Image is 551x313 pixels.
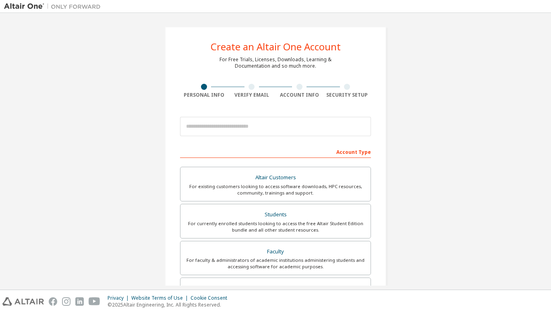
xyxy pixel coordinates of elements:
[185,220,366,233] div: For currently enrolled students looking to access the free Altair Student Edition bundle and all ...
[220,56,331,69] div: For Free Trials, Licenses, Downloads, Learning & Documentation and so much more.
[108,301,232,308] p: © 2025 Altair Engineering, Inc. All Rights Reserved.
[185,209,366,220] div: Students
[323,92,371,98] div: Security Setup
[4,2,105,10] img: Altair One
[89,297,100,306] img: youtube.svg
[275,92,323,98] div: Account Info
[191,295,232,301] div: Cookie Consent
[180,145,371,158] div: Account Type
[228,92,276,98] div: Verify Email
[211,42,341,52] div: Create an Altair One Account
[185,283,366,294] div: Everyone else
[108,295,131,301] div: Privacy
[185,172,366,183] div: Altair Customers
[185,246,366,257] div: Faculty
[185,183,366,196] div: For existing customers looking to access software downloads, HPC resources, community, trainings ...
[75,297,84,306] img: linkedin.svg
[49,297,57,306] img: facebook.svg
[2,297,44,306] img: altair_logo.svg
[131,295,191,301] div: Website Terms of Use
[62,297,70,306] img: instagram.svg
[185,257,366,270] div: For faculty & administrators of academic institutions administering students and accessing softwa...
[180,92,228,98] div: Personal Info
